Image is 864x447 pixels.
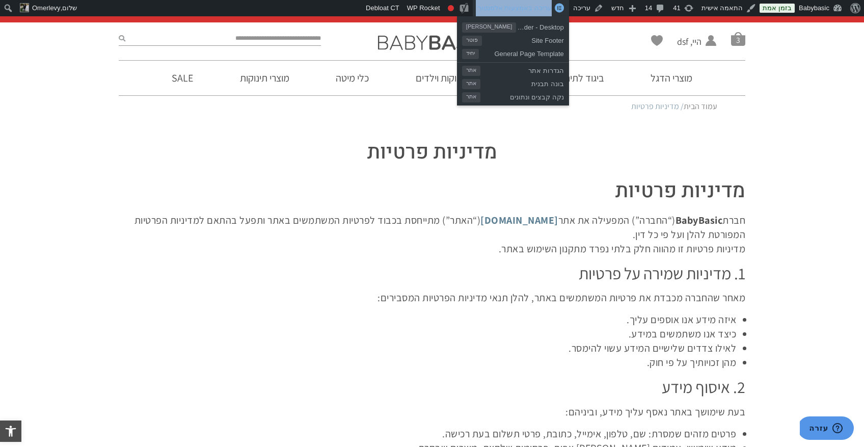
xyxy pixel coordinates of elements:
span: בונה תבנית [480,76,564,89]
p: לאילו צדדים שלישיים המידע עשוי להימסר. [119,341,736,355]
a: הגדרות אתראתר [457,63,569,76]
a: בזמן אמת [760,4,795,13]
p: מהן זכויותיך על פי חוק. [119,355,736,370]
span: סל קניות [731,32,745,46]
p: כיצד אנו משתמשים במידע. [119,327,736,341]
p: חברת (“החברה”) המפעילה את אתר (“האתר”) מתייחסת בכבוד לפרטיות המשתמשים באתר ותפעל בהתאם למדיניות ה... [119,213,745,256]
p: פרטים מזהים שמסרת: שם, טלפון, אימייל, כתובת, פרטי תשלום בעת רכישה. [119,427,736,441]
h1: מדיניות פרטיות [119,138,745,167]
span: פוטר [462,36,482,46]
span: החשבון שלי [677,48,701,61]
a: Wishlist [651,35,663,46]
h1: מדיניות פרטיות [119,177,745,205]
a: Site Footerפוטר [457,33,569,46]
h2: 1. מדיניות שמירה על פרטיות [119,264,745,283]
span: הגדרות אתר [480,63,564,76]
iframe: פותח יישומון שאפשר לשוחח בו בצ'אט עם אחד הנציגים שלנו [800,416,854,442]
a: בונה תבניתאתר [457,76,569,89]
p: בעת שימושך באתר נאסף עליך מידע, וביניהם: [119,405,745,419]
span: נקה קבצים ונתונים [480,89,564,102]
h2: 2. איסוף מידע [119,377,745,397]
span: General Page Template [479,46,564,59]
p: מאחר שהחברה מכבדת את פרטיות המשתמשים באתר, להלן תנאי מדיניות הפרטיות המסבירים: [119,291,745,305]
a: [DOMAIN_NAME] [480,214,558,227]
a: מוצרי תינוקות [225,61,305,95]
span: [PERSON_NAME] [462,22,516,33]
a: SALE [156,61,208,95]
span: Wishlist [651,35,663,49]
a: בגדי תינוקות וילדים [400,61,502,95]
span: אתר [462,79,480,89]
nav: Breadcrumb [147,101,717,112]
span: משלוח חינם עד הבית בקנייה מעל 299 שקלים [362,6,502,17]
a: General Page Templateיחיד [457,46,569,59]
div: Focus keyphrase not set [448,5,454,11]
p: איזה מידע אנו אוספים עליך. [119,312,736,327]
span: עריכה באמצעות אלמנטור [478,4,552,12]
a: מוצרי הדגל [635,61,708,95]
span: Site Header - Desktop [516,19,564,33]
a: סל קניות3 [731,32,745,46]
strong: BabyBasic [676,214,723,227]
a: עמוד הבית [684,101,717,112]
a: נקה קבצים ונתוניםאתר [457,89,569,102]
span: Site Footer [482,33,564,46]
span: אתר [462,92,480,102]
span: יחיד [462,49,479,59]
span: Omerlevy [32,4,61,12]
a: Site Header - Desktop[PERSON_NAME] [457,19,569,33]
a: כלי מיטה [320,61,384,95]
span: אתר [462,66,480,76]
img: Baby Basic בגדי תינוקות וילדים אונליין [378,28,487,50]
